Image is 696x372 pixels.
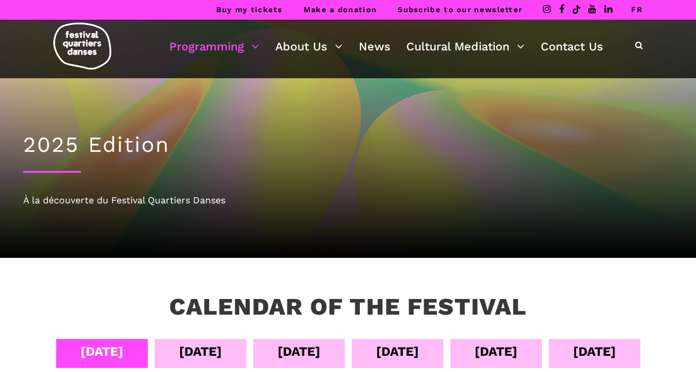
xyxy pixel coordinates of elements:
h3: Calendar of the Festival [169,293,527,322]
a: Make a donation [304,5,377,14]
div: [DATE] [278,341,320,362]
div: [DATE] [81,341,123,362]
img: logo-fqd-med [53,23,111,70]
a: Contact Us [541,37,603,56]
div: [DATE] [475,341,518,362]
a: Subscribe to our newsletter [398,5,522,14]
a: Cultural Mediation [406,37,524,56]
div: [DATE] [573,341,616,362]
a: Buy my tickets [216,5,283,14]
div: À la découverte du Festival Quartiers Danses [23,193,673,208]
a: FR [631,5,643,14]
div: [DATE] [179,341,222,362]
h1: 2025 Edition [23,132,673,158]
a: Programming [169,37,259,56]
a: About Us [275,37,342,56]
div: [DATE] [376,341,419,362]
a: News [359,37,391,56]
